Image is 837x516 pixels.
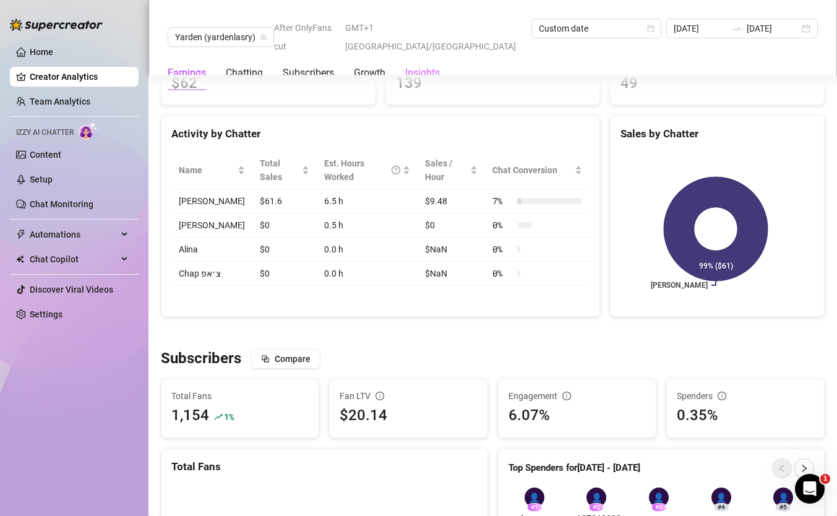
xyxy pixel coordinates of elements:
img: Chat Copilot [16,255,24,264]
span: Automations [30,225,118,244]
input: Start date [674,22,726,35]
div: # 3 [651,503,666,512]
span: to [732,24,742,33]
div: Total Fans [171,458,478,475]
div: # 2 [589,503,604,512]
a: Settings [30,309,62,319]
span: Chat Copilot [30,249,118,269]
a: Discover Viral Videos [30,285,113,295]
td: Chap צ׳אפ [171,262,252,286]
span: calendar [647,25,655,32]
iframe: Intercom live chat [795,474,825,504]
img: logo-BBDzfeDw.svg [10,19,103,31]
a: Home [30,47,53,57]
th: Sales / Hour [418,152,485,189]
span: 1 [820,474,830,484]
div: 0.35% [677,404,814,428]
td: [PERSON_NAME] [171,189,252,213]
text: [PERSON_NAME] [651,281,708,290]
span: 0 % [492,267,512,280]
div: Growth [354,66,385,80]
th: Chat Conversion [485,152,590,189]
td: $0 [252,238,317,262]
span: 1 % [224,411,233,423]
div: Insights [405,66,440,80]
span: block [261,355,270,363]
article: Top Spenders for [DATE] - [DATE] [509,461,640,476]
div: # 4 [714,503,729,512]
th: Name [171,152,252,189]
div: 👤 [586,488,606,507]
td: 0.0 h [317,238,418,262]
td: Alina [171,238,252,262]
td: $0 [418,213,485,238]
a: Setup [30,174,53,184]
div: 1,154 [171,404,209,428]
span: Compare [275,354,311,364]
td: $0 [252,262,317,286]
span: info-circle [376,392,384,400]
button: Compare [251,349,320,369]
span: Total Sales [260,157,299,184]
div: Est. Hours Worked [324,157,400,184]
div: 👤 [711,488,731,507]
div: Chatting [226,66,263,80]
span: Total Fans [171,389,309,403]
h3: Subscribers [161,349,241,369]
td: $61.6 [252,189,317,213]
span: Yarden (yardenlasry) [175,28,267,46]
span: question-circle [392,157,400,184]
span: 0 % [492,243,512,256]
div: Spenders [677,389,814,403]
img: AI Chatter [79,122,98,140]
td: 6.5 h [317,189,418,213]
td: $0 [252,213,317,238]
div: Subscribers [283,66,334,80]
span: Name [179,163,235,177]
div: Fan LTV [340,389,477,403]
span: Izzy AI Chatter [16,127,74,139]
a: Team Analytics [30,97,90,106]
td: $NaN [418,238,485,262]
a: Content [30,150,61,160]
div: 👤 [525,488,544,507]
div: Earnings [168,66,206,80]
td: 0.5 h [317,213,418,238]
span: Chat Conversion [492,163,572,177]
span: After OnlyFans cut [274,19,338,56]
div: $20.14 [340,404,477,428]
a: Creator Analytics [30,67,129,87]
span: Sales / Hour [425,157,468,184]
div: 👤 [773,488,793,507]
td: 0.0 h [317,262,418,286]
input: End date [747,22,799,35]
div: 👤 [649,488,669,507]
td: $9.48 [418,189,485,213]
td: [PERSON_NAME] [171,213,252,238]
div: Activity by Chatter [171,126,590,142]
div: # 5 [776,503,791,512]
span: 0 % [492,218,512,232]
span: swap-right [732,24,742,33]
span: thunderbolt [16,230,26,239]
span: info-circle [562,392,571,400]
span: info-circle [718,392,726,400]
span: 7 % [492,194,512,208]
span: rise [214,413,223,421]
div: 6.07% [509,404,646,428]
span: team [260,33,267,41]
span: GMT+1 [GEOGRAPHIC_DATA]/[GEOGRAPHIC_DATA] [345,19,524,56]
th: Total Sales [252,152,317,189]
span: right [800,464,809,473]
span: Custom date [539,19,654,38]
div: # 1 [527,503,542,512]
div: Sales by Chatter [620,126,814,142]
a: Chat Monitoring [30,199,93,209]
td: $NaN [418,262,485,286]
div: Engagement [509,389,646,403]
